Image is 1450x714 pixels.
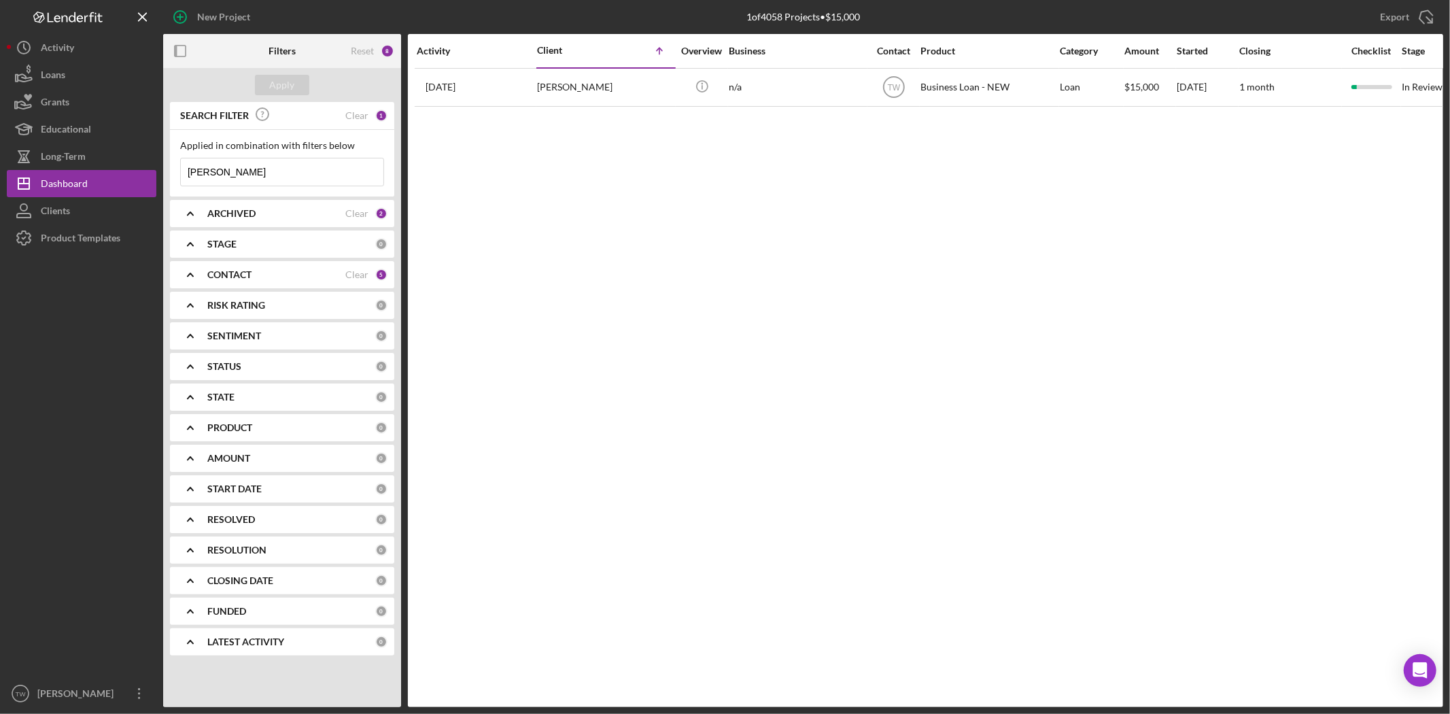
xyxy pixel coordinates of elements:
[375,636,387,648] div: 0
[207,422,252,433] b: PRODUCT
[41,116,91,146] div: Educational
[255,75,309,95] button: Apply
[375,452,387,464] div: 0
[868,46,919,56] div: Contact
[345,208,368,219] div: Clear
[1124,69,1175,105] div: $15,000
[7,143,156,170] button: Long-Term
[375,605,387,617] div: 0
[7,116,156,143] button: Educational
[920,69,1056,105] div: Business Loan - NEW
[197,3,250,31] div: New Project
[1060,46,1123,56] div: Category
[1239,46,1341,56] div: Closing
[207,545,266,556] b: RESOLUTION
[1124,46,1175,56] div: Amount
[41,197,70,228] div: Clients
[537,69,673,105] div: [PERSON_NAME]
[375,422,387,434] div: 0
[1177,46,1238,56] div: Started
[41,88,69,119] div: Grants
[41,34,74,65] div: Activity
[1343,46,1400,56] div: Checklist
[375,299,387,311] div: 0
[41,170,88,201] div: Dashboard
[1060,69,1123,105] div: Loan
[375,330,387,342] div: 0
[7,61,156,88] button: Loans
[7,680,156,707] button: TW[PERSON_NAME]
[417,46,536,56] div: Activity
[180,140,384,151] div: Applied in combination with filters below
[207,330,261,341] b: SENTIMENT
[375,391,387,403] div: 0
[7,88,156,116] button: Grants
[163,3,264,31] button: New Project
[375,269,387,281] div: 5
[207,453,250,464] b: AMOUNT
[375,109,387,122] div: 1
[729,46,865,56] div: Business
[34,680,122,711] div: [PERSON_NAME]
[207,208,256,219] b: ARCHIVED
[180,110,249,121] b: SEARCH FILTER
[375,544,387,556] div: 0
[7,170,156,197] button: Dashboard
[207,514,255,525] b: RESOLVED
[41,224,120,255] div: Product Templates
[375,238,387,250] div: 0
[1239,81,1275,92] time: 1 month
[375,575,387,587] div: 0
[207,606,246,617] b: FUNDED
[270,75,295,95] div: Apply
[375,360,387,373] div: 0
[269,46,296,56] b: Filters
[207,300,265,311] b: RISK RATING
[7,224,156,252] button: Product Templates
[887,83,900,92] text: TW
[729,69,865,105] div: n/a
[1404,654,1436,687] div: Open Intercom Messenger
[207,239,237,250] b: STAGE
[537,45,605,56] div: Client
[676,46,727,56] div: Overview
[207,392,235,403] b: STATE
[920,46,1056,56] div: Product
[207,575,273,586] b: CLOSING DATE
[207,483,262,494] b: START DATE
[207,269,252,280] b: CONTACT
[375,513,387,526] div: 0
[1177,69,1238,105] div: [DATE]
[381,44,394,58] div: 8
[16,690,27,698] text: TW
[41,61,65,92] div: Loans
[345,269,368,280] div: Clear
[7,197,156,224] button: Clients
[426,82,455,92] time: 2025-08-18 18:50
[7,34,156,61] button: Activity
[41,143,86,173] div: Long-Term
[345,110,368,121] div: Clear
[351,46,374,56] div: Reset
[207,636,284,647] b: LATEST ACTIVITY
[207,361,241,372] b: STATUS
[1380,3,1409,31] div: Export
[375,483,387,495] div: 0
[746,12,860,22] div: 1 of 4058 Projects • $15,000
[1366,3,1443,31] button: Export
[375,207,387,220] div: 2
